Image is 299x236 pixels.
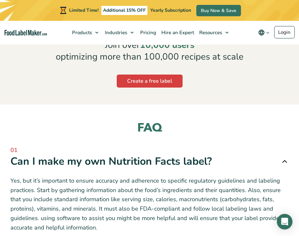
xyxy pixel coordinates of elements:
span: Products [70,29,93,36]
button: Change language [254,26,274,39]
a: Food Label Maker homepage [5,30,47,35]
em: 10,000 users [140,39,194,51]
a: Products [69,21,102,44]
span: Additional 15% OFF [101,6,147,15]
span: Hire an Expert [159,29,195,36]
p: Join over optimizing more than 100,000 recipes at scale [39,39,261,63]
span: Yes, but it’s important to ensure accuracy and adherence to specific regulatory guidelines and la... [10,177,282,231]
div: Can I make my own Nutrition Facts label? [10,155,289,168]
a: Buy Now & Save [196,5,241,16]
a: 01 Can I make my own Nutrition Facts label? [10,146,289,168]
a: Resources [196,21,232,44]
a: Hire an Expert [158,21,196,44]
h2: FAQ [10,120,289,136]
span: Pricing [138,29,157,36]
span: Resources [197,29,223,36]
a: Pricing [137,21,158,44]
span: Yearly Subscription [150,7,191,13]
a: Industries [102,21,137,44]
span: 01 [10,146,289,155]
a: Create a free label [117,75,183,88]
span: Limited Time! [69,7,98,13]
span: Industries [103,29,128,36]
div: Open Intercom Messenger [277,214,292,229]
a: Login [274,26,295,38]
